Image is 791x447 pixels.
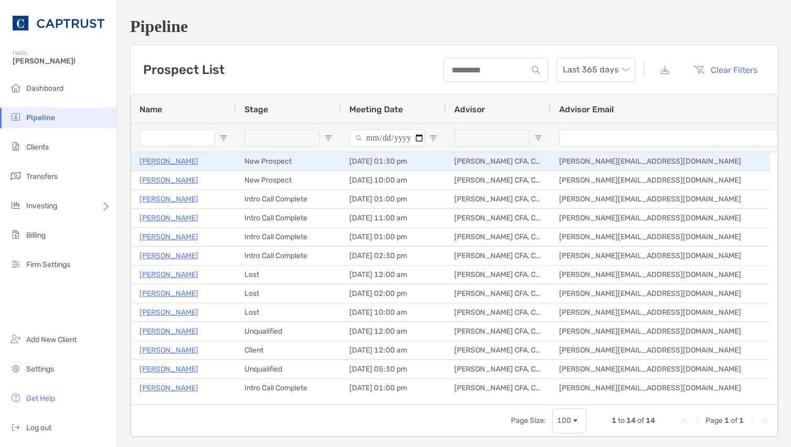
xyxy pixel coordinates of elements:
[446,152,551,171] div: [PERSON_NAME] CFA, CAIA, CFP®
[9,81,22,94] img: dashboard icon
[140,211,198,225] a: [PERSON_NAME]
[341,322,446,340] div: [DATE] 12:00 am
[446,379,551,397] div: [PERSON_NAME] CFA, CAIA, CFP®
[341,265,446,284] div: [DATE] 12:00 am
[534,134,542,142] button: Open Filter Menu
[686,58,765,81] button: Clear Filters
[140,193,198,206] a: [PERSON_NAME]
[761,417,769,425] div: Last Page
[552,408,586,433] div: Page Size
[646,416,655,425] span: 14
[341,152,446,171] div: [DATE] 01:30 pm
[140,363,198,376] a: [PERSON_NAME]
[9,391,22,404] img: get-help icon
[140,130,215,146] input: Name Filter Input
[618,416,625,425] span: to
[140,287,198,300] a: [PERSON_NAME]
[446,190,551,208] div: [PERSON_NAME] CFA, CAIA, CFP®
[559,104,614,114] span: Advisor Email
[140,155,198,168] a: [PERSON_NAME]
[341,171,446,189] div: [DATE] 10:00 am
[446,209,551,227] div: [PERSON_NAME] CFA, CAIA, CFP®
[446,341,551,359] div: [PERSON_NAME] CFA, CAIA, CFP®
[140,381,198,395] a: [PERSON_NAME]
[26,143,49,152] span: Clients
[680,417,689,425] div: First Page
[454,104,485,114] span: Advisor
[236,171,341,189] div: New Prospect
[446,247,551,265] div: [PERSON_NAME] CFA, CAIA, CFP®
[236,360,341,378] div: Unqualified
[446,322,551,340] div: [PERSON_NAME] CFA, CAIA, CFP®
[9,199,22,211] img: investing icon
[26,201,57,210] span: Investing
[236,190,341,208] div: Intro Call Complete
[26,84,63,93] span: Dashboard
[140,174,198,187] a: [PERSON_NAME]
[140,306,198,319] a: [PERSON_NAME]
[236,209,341,227] div: Intro Call Complete
[341,379,446,397] div: [DATE] 01:00 pm
[341,341,446,359] div: [DATE] 12:00 am
[9,140,22,153] img: clients icon
[236,379,341,397] div: Intro Call Complete
[724,416,729,425] span: 1
[236,284,341,303] div: Lost
[9,362,22,375] img: settings icon
[446,360,551,378] div: [PERSON_NAME] CFA, CAIA, CFP®
[446,228,551,246] div: [PERSON_NAME] CFA, CAIA, CFP®
[9,169,22,182] img: transfers icon
[341,360,446,378] div: [DATE] 05:30 pm
[9,228,22,241] img: billing icon
[140,268,198,281] a: [PERSON_NAME]
[26,172,58,181] span: Transfers
[236,303,341,322] div: Lost
[140,325,198,338] a: [PERSON_NAME]
[13,4,104,42] img: CAPTRUST Logo
[26,423,51,432] span: Log out
[563,58,629,81] span: Last 365 days
[748,417,756,425] div: Next Page
[637,416,644,425] span: of
[706,416,723,425] span: Page
[236,322,341,340] div: Unqualified
[446,284,551,303] div: [PERSON_NAME] CFA, CAIA, CFP®
[26,394,55,403] span: Get Help
[140,344,198,357] a: [PERSON_NAME]
[236,341,341,359] div: Client
[626,416,636,425] span: 14
[9,333,22,345] img: add_new_client icon
[9,421,22,433] img: logout icon
[341,247,446,265] div: [DATE] 02:30 pm
[219,134,228,142] button: Open Filter Menu
[26,113,55,122] span: Pipeline
[143,62,225,77] h3: Prospect List
[244,104,268,114] span: Stage
[446,303,551,322] div: [PERSON_NAME] CFA, CAIA, CFP®
[349,104,403,114] span: Meeting Date
[341,228,446,246] div: [DATE] 01:00 pm
[429,134,437,142] button: Open Filter Menu
[739,416,744,425] span: 1
[612,416,616,425] span: 1
[236,152,341,171] div: New Prospect
[140,249,198,262] a: [PERSON_NAME]
[26,231,46,240] span: Billing
[341,190,446,208] div: [DATE] 01:00 pm
[26,365,54,374] span: Settings
[349,130,425,146] input: Meeting Date Filter Input
[693,417,701,425] div: Previous Page
[324,134,333,142] button: Open Filter Menu
[341,303,446,322] div: [DATE] 10:00 am
[341,284,446,303] div: [DATE] 02:00 pm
